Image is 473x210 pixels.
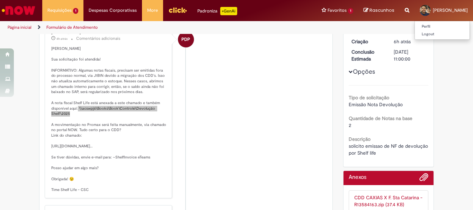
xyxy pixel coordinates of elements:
dt: Conclusão Estimada [346,48,389,62]
p: [PERSON_NAME] Sua solicitação foi atendida! INFORMATIVO: Algumas notas fiscais, precisam ser emit... [51,46,167,193]
div: Paola De Paiva Batista [178,31,194,47]
a: Rascunhos [364,7,394,14]
a: Perfil [415,23,470,30]
span: Requisições [47,7,72,14]
span: Favoritos [328,7,347,14]
h2: Anexos [349,174,366,181]
span: 6h atrás [394,38,411,45]
time: 01/10/2025 10:38:29 [56,37,68,41]
span: solicito emissao de NF de devolução por Shelf life [349,143,429,156]
b: Descrição [349,136,371,142]
b: Quantidade de Notas na base [349,115,412,121]
span: [PERSON_NAME] [433,7,468,13]
img: ServiceNow [1,3,36,17]
span: More [147,7,158,14]
a: CDD CAXIAS X F. Sta Catarina - R13584163.zip (37.4 KB) [354,194,422,208]
span: Despesas Corporativas [89,7,137,14]
div: 01/10/2025 08:34:43 [394,38,426,45]
div: [DATE] 11:00:00 [394,48,426,62]
ul: Trilhas de página [5,21,310,34]
span: 1 [348,8,353,14]
button: Adicionar anexos [419,173,428,185]
p: +GenAi [220,7,237,15]
span: PDP [181,31,190,48]
span: Rascunhos [369,7,394,13]
time: 01/10/2025 08:34:43 [394,38,411,45]
img: click_logo_yellow_360x200.png [168,5,187,15]
span: 4h atrás [56,37,68,41]
a: Página inicial [8,25,32,30]
small: Comentários adicionais [76,36,121,42]
b: Tipo de solicitação [349,94,389,101]
span: 1 [73,8,78,14]
span: Emissão Nota Devolução [349,101,403,108]
div: Padroniza [197,7,237,15]
dt: Criação [346,38,389,45]
a: Formulário de Atendimento [46,25,98,30]
span: 2 [349,122,351,128]
a: Logout [415,30,470,38]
